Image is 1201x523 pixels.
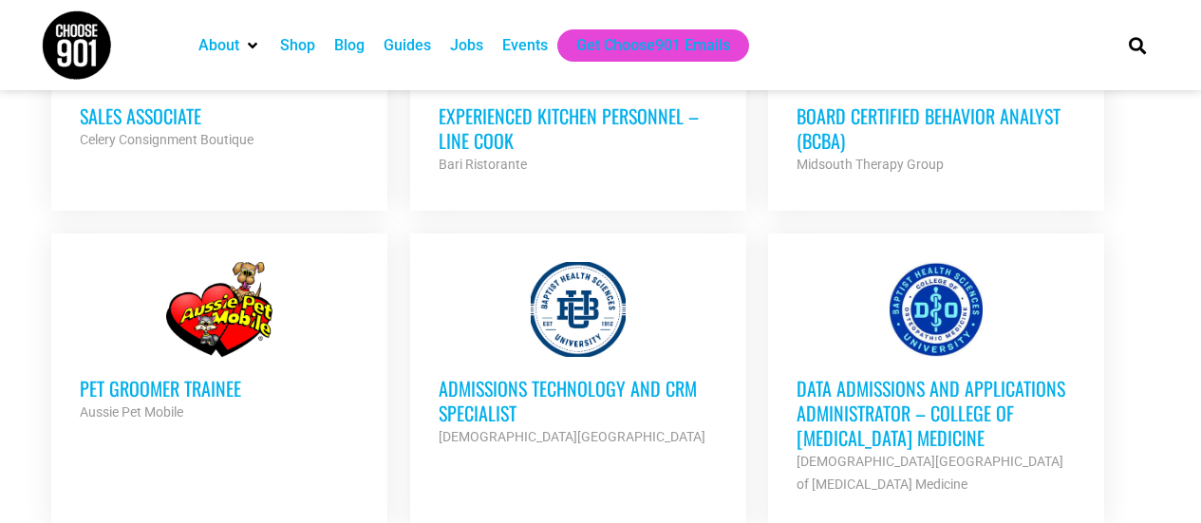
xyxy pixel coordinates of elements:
a: Shop [280,34,315,57]
strong: Celery Consignment Boutique [80,132,253,147]
h3: Sales Associate [80,103,359,128]
a: About [198,34,239,57]
a: Admissions Technology and CRM Specialist [DEMOGRAPHIC_DATA][GEOGRAPHIC_DATA] [410,233,746,476]
a: Guides [384,34,431,57]
a: Jobs [450,34,483,57]
a: Pet Groomer Trainee Aussie Pet Mobile [51,233,387,452]
a: Get Choose901 Emails [576,34,730,57]
h3: Data Admissions and Applications Administrator – College of [MEDICAL_DATA] Medicine [797,376,1076,450]
strong: [DEMOGRAPHIC_DATA][GEOGRAPHIC_DATA] [439,429,705,444]
a: Events [502,34,548,57]
strong: Bari Ristorante [439,157,527,172]
nav: Main nav [189,29,1097,62]
h3: Experienced Kitchen Personnel – Line Cook [439,103,718,153]
h3: Board Certified Behavior Analyst (BCBA) [797,103,1076,153]
div: Search [1121,29,1153,61]
h3: Admissions Technology and CRM Specialist [439,376,718,425]
strong: Midsouth Therapy Group [797,157,944,172]
div: About [189,29,271,62]
strong: Aussie Pet Mobile [80,404,183,420]
strong: [DEMOGRAPHIC_DATA][GEOGRAPHIC_DATA] of [MEDICAL_DATA] Medicine [797,454,1063,492]
a: Blog [334,34,365,57]
h3: Pet Groomer Trainee [80,376,359,401]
